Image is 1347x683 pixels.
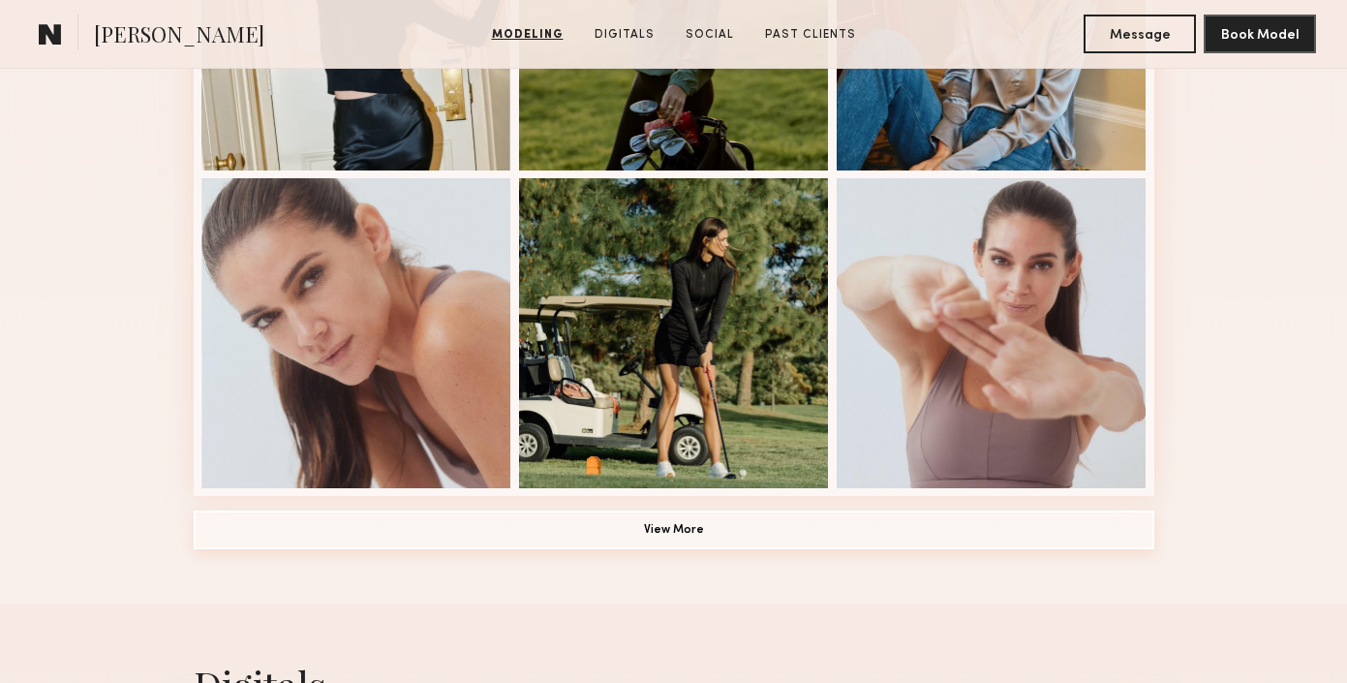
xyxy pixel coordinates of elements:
a: Past Clients [757,26,864,44]
a: Social [678,26,742,44]
a: Modeling [484,26,571,44]
button: Message [1084,15,1196,53]
span: [PERSON_NAME] [94,19,264,53]
a: Book Model [1204,25,1316,42]
a: Digitals [587,26,662,44]
button: Book Model [1204,15,1316,53]
button: View More [194,511,1154,549]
